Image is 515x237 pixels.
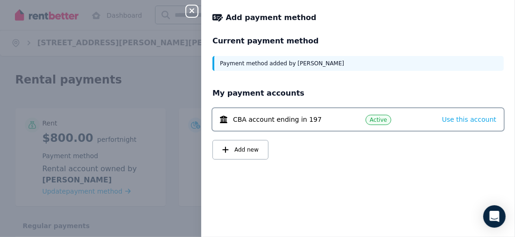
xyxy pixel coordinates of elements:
span: Active [370,116,387,124]
h2: My payment accounts [212,88,504,99]
span: Add new [234,146,259,153]
span: CBA account ending in 197 [233,115,322,124]
div: Payment method added by [PERSON_NAME] [212,56,504,71]
div: Open Intercom Messenger [483,205,506,228]
span: Add payment method [226,12,317,23]
h2: Current payment method [212,35,504,47]
span: Use this account [442,116,496,123]
button: Add new [212,140,268,160]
